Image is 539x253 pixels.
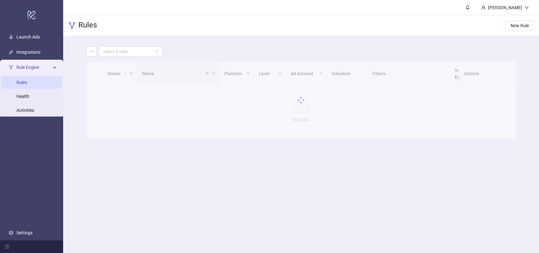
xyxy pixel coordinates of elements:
[16,94,29,99] a: Health
[16,80,27,85] a: Rules
[89,49,94,54] span: ellipsis
[511,23,529,28] span: New Rule
[506,21,534,31] button: New Rule
[524,5,529,10] span: down
[16,50,40,55] a: Integrations
[16,230,33,235] a: Settings
[16,108,34,113] a: Activities
[68,22,76,29] span: fork
[5,244,9,249] span: menu-fold
[16,34,40,39] a: Launch Ads
[481,5,486,10] span: user
[9,65,13,69] span: fork
[16,61,51,74] span: Rule Engine
[78,20,97,31] h3: Rules
[486,4,524,11] div: [PERSON_NAME]
[465,5,470,9] span: bell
